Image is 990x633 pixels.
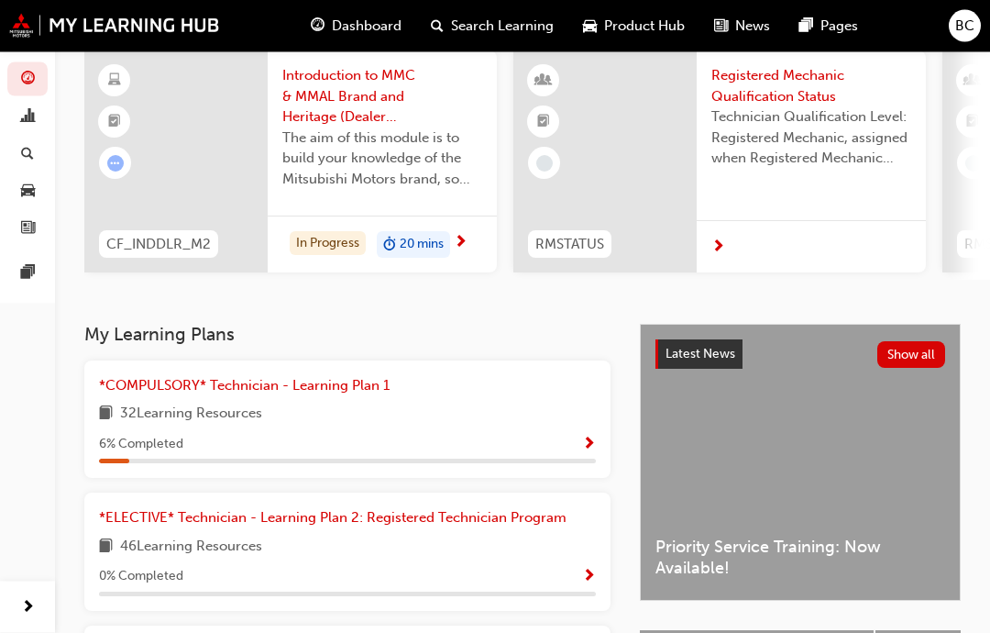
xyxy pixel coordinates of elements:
span: learningRecordVerb_ATTEMPT-icon [107,156,124,172]
a: Latest NewsShow allPriority Service Training: Now Available! [640,325,961,602]
span: learningResourceType_INSTRUCTOR_LED-icon [966,70,979,94]
span: 6 % Completed [99,435,183,456]
span: Introduction to MMC & MMAL Brand and Heritage (Dealer Induction) [282,66,482,128]
span: search-icon [431,15,444,38]
span: book-icon [99,537,113,560]
span: duration-icon [383,234,396,258]
button: Show Progress [582,566,596,589]
button: Show Progress [582,434,596,457]
span: *ELECTIVE* Technician - Learning Plan 2: Registered Technician Program [99,510,566,527]
img: mmal [9,14,220,38]
span: Pages [820,16,858,37]
span: Show Progress [582,438,596,454]
span: next-icon [454,236,467,252]
a: pages-iconPages [785,7,873,45]
a: news-iconNews [699,7,785,45]
span: car-icon [21,183,35,200]
span: Priority Service Training: Now Available! [655,538,945,579]
a: RMSTATUSRegistered Mechanic Qualification StatusTechnician Qualification Level: Registered Mechan... [513,51,926,273]
span: chart-icon [21,109,35,126]
span: pages-icon [21,265,35,282]
span: 0 % Completed [99,567,183,588]
span: CF_INDDLR_M2 [106,235,211,256]
span: booktick-icon [537,111,550,135]
div: In Progress [290,232,366,257]
span: Dashboard [332,16,401,37]
span: 32 Learning Resources [120,404,262,427]
span: Technician Qualification Level: Registered Mechanic, assigned when Registered Mechanic modules ha... [711,107,911,170]
span: learningResourceType_INSTRUCTOR_LED-icon [537,70,550,94]
a: *COMPULSORY* Technician - Learning Plan 1 [99,376,397,397]
span: car-icon [583,15,597,38]
button: Show all [877,342,946,369]
span: guage-icon [21,72,35,88]
span: Show Progress [582,570,596,586]
span: booktick-icon [108,111,121,135]
span: BC [955,16,974,37]
span: Registered Mechanic Qualification Status [711,66,911,107]
a: car-iconProduct Hub [568,7,699,45]
span: news-icon [714,15,728,38]
span: Latest News [665,347,735,362]
span: book-icon [99,404,113,427]
a: Latest NewsShow all [655,340,945,370]
span: Search Learning [451,16,554,37]
span: search-icon [21,146,34,162]
span: The aim of this module is to build your knowledge of the Mitsubishi Motors brand, so you can demo... [282,128,482,191]
span: 20 mins [400,235,444,256]
a: *ELECTIVE* Technician - Learning Plan 2: Registered Technician Program [99,508,574,529]
span: next-icon [711,240,725,257]
span: next-icon [21,596,35,619]
span: learningResourceType_ELEARNING-icon [108,70,121,94]
span: 46 Learning Resources [120,537,262,560]
span: learningRecordVerb_NONE-icon [965,156,982,172]
a: CF_INDDLR_M2Introduction to MMC & MMAL Brand and Heritage (Dealer Induction)The aim of this modul... [84,51,497,273]
a: guage-iconDashboard [296,7,416,45]
span: guage-icon [311,15,324,38]
a: search-iconSearch Learning [416,7,568,45]
span: Product Hub [604,16,685,37]
span: *COMPULSORY* Technician - Learning Plan 1 [99,378,390,394]
h3: My Learning Plans [84,325,610,346]
span: News [735,16,770,37]
button: BC [949,10,981,42]
span: RMSTATUS [535,235,604,256]
span: pages-icon [799,15,813,38]
span: learningRecordVerb_NONE-icon [536,156,553,172]
span: booktick-icon [966,111,979,135]
span: news-icon [21,220,35,237]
